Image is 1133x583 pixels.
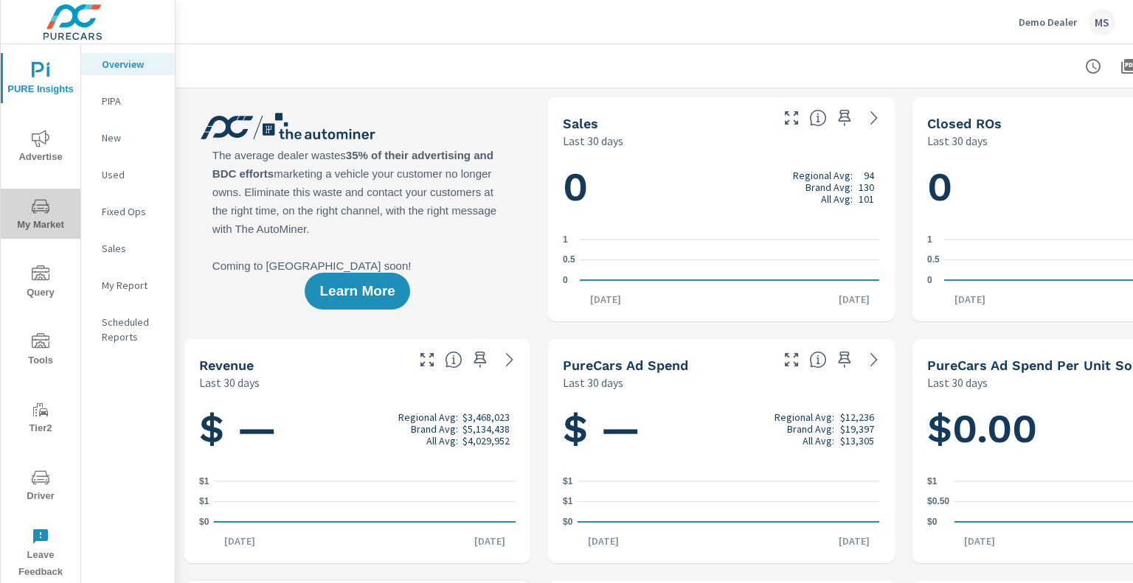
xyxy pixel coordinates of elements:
p: 130 [859,181,874,193]
p: $19,397 [840,423,874,435]
p: Last 30 days [563,132,623,150]
p: Overview [102,57,163,71]
p: My Report [102,278,163,293]
h1: $ — [563,404,879,454]
p: Sales [102,241,163,256]
text: $1 [927,476,938,486]
span: Tools [5,333,76,369]
div: MS [1089,9,1115,35]
span: Save this to your personalized report [468,348,492,371]
span: Driver [5,469,76,505]
span: My Market [5,198,76,234]
span: PURE Insights [5,62,76,98]
p: Regional Avg: [775,411,834,423]
h1: $ — [199,404,516,454]
h5: Closed ROs [927,116,1002,131]
div: Sales [81,237,175,259]
span: Number of vehicles sold by the dealership over the selected date range. [Source: This data is sou... [809,109,827,127]
text: 0 [563,275,568,285]
span: Learn More [319,284,395,298]
div: New [81,127,175,149]
button: Make Fullscreen [780,106,803,130]
h5: Revenue [199,357,254,373]
a: See more details in report [862,106,886,130]
div: Overview [81,53,175,75]
p: Fixed Ops [102,204,163,219]
p: All Avg: [426,435,458,447]
text: $0 [199,517,209,527]
text: 1 [563,234,568,245]
text: 0 [927,275,932,285]
span: Leave Feedback [5,528,76,581]
p: [DATE] [214,534,266,548]
text: $1 [199,476,209,486]
a: See more details in report [498,348,522,371]
button: Learn More [305,273,409,310]
text: $0 [563,517,573,527]
text: 0.5 [927,255,940,265]
p: Regional Avg: [398,411,458,423]
text: $0 [927,517,938,527]
text: $1 [563,476,573,486]
p: $5,134,438 [462,423,510,435]
p: 101 [859,193,874,205]
p: [DATE] [954,534,1005,548]
div: Fixed Ops [81,200,175,223]
p: Last 30 days [199,374,260,391]
p: Last 30 days [563,374,623,391]
a: See more details in report [862,348,886,371]
p: Last 30 days [927,132,988,150]
p: Brand Avg: [411,423,458,435]
button: Make Fullscreen [780,348,803,371]
p: [DATE] [944,292,996,307]
p: Scheduled Reports [102,315,163,344]
p: [DATE] [828,534,880,548]
div: My Report [81,274,175,296]
span: Advertise [5,130,76,166]
p: Used [102,167,163,182]
p: $12,236 [840,411,874,423]
p: $13,305 [840,435,874,447]
text: 0.5 [563,255,575,265]
p: $3,468,023 [462,411,510,423]
h1: 0 [563,162,879,212]
text: $0.50 [927,497,949,507]
span: Query [5,265,76,301]
text: $1 [199,497,209,507]
p: Brand Avg: [805,181,853,193]
span: Total cost of media for all PureCars channels for the selected dealership group over the selected... [809,351,827,369]
div: Scheduled Reports [81,311,175,348]
span: Save this to your personalized report [833,106,856,130]
p: Regional Avg: [793,170,853,181]
p: Last 30 days [927,374,988,391]
span: Save this to your personalized report [833,348,856,371]
p: [DATE] [464,534,516,548]
p: Demo Dealer [1019,15,1077,29]
p: All Avg: [821,193,853,205]
button: Make Fullscreen [415,348,439,371]
p: New [102,130,163,145]
text: $1 [563,497,573,507]
span: Total sales revenue over the selected date range. [Source: This data is sourced from the dealer’s... [445,351,462,369]
h5: PureCars Ad Spend [563,357,688,373]
p: [DATE] [828,292,880,307]
h5: Sales [563,116,598,131]
p: All Avg: [803,435,834,447]
p: PIPA [102,94,163,108]
text: 1 [927,234,932,245]
p: [DATE] [578,534,629,548]
span: Tier2 [5,401,76,437]
div: Used [81,164,175,186]
div: PIPA [81,90,175,112]
p: [DATE] [580,292,631,307]
p: Brand Avg: [787,423,834,435]
p: 94 [864,170,874,181]
p: $4,029,952 [462,435,510,447]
